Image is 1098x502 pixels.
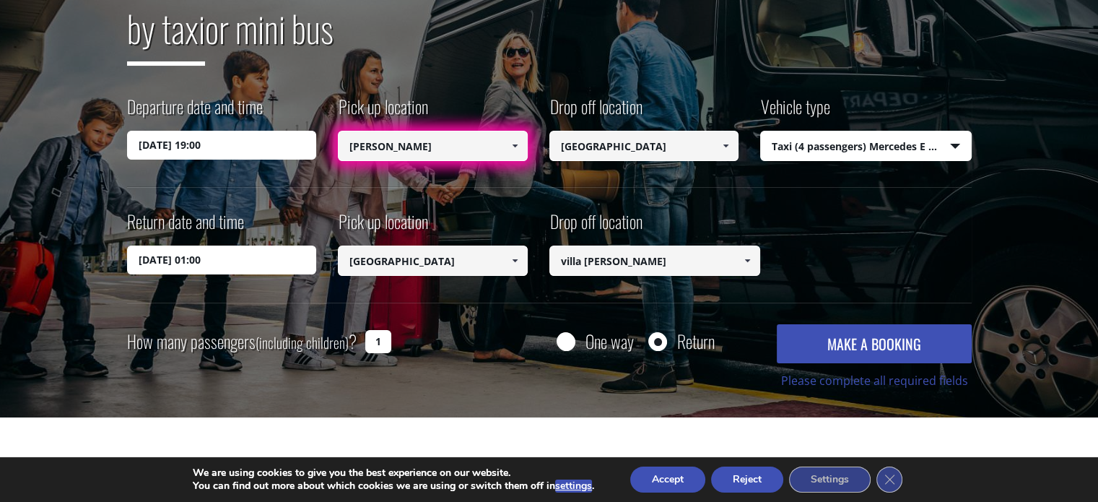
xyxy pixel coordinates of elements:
[549,209,642,246] label: Drop off location
[502,246,526,276] a: Show All Items
[127,324,357,360] label: How many passengers ?
[760,94,830,131] label: Vehicle type
[549,246,761,276] input: Select drop-off location
[549,131,739,161] input: Select drop-off location
[555,480,592,493] button: settings
[502,131,526,161] a: Show All Items
[630,467,705,493] button: Accept
[256,332,349,353] small: (including children)
[789,467,871,493] button: Settings
[193,480,594,493] p: You can find out more about which cookies we are using or switch them off in .
[338,209,428,246] label: Pick up location
[876,467,902,493] button: Close GDPR Cookie Banner
[711,467,783,493] button: Reject
[736,246,759,276] a: Show All Items
[677,332,715,350] label: Return
[127,209,244,246] label: Return date and time
[549,94,642,131] label: Drop off location
[338,94,428,131] label: Pick up location
[338,131,528,161] input: Select pickup location
[777,373,971,389] div: Please complete all required fields
[777,324,971,363] button: MAKE A BOOKING
[338,246,528,276] input: Select pickup location
[127,94,263,131] label: Departure date and time
[714,131,738,161] a: Show All Items
[193,467,594,480] p: We are using cookies to give you the best experience on our website.
[127,1,205,66] span: by taxi
[585,332,634,350] label: One way
[761,131,971,162] span: Taxi (4 passengers) Mercedes E Class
